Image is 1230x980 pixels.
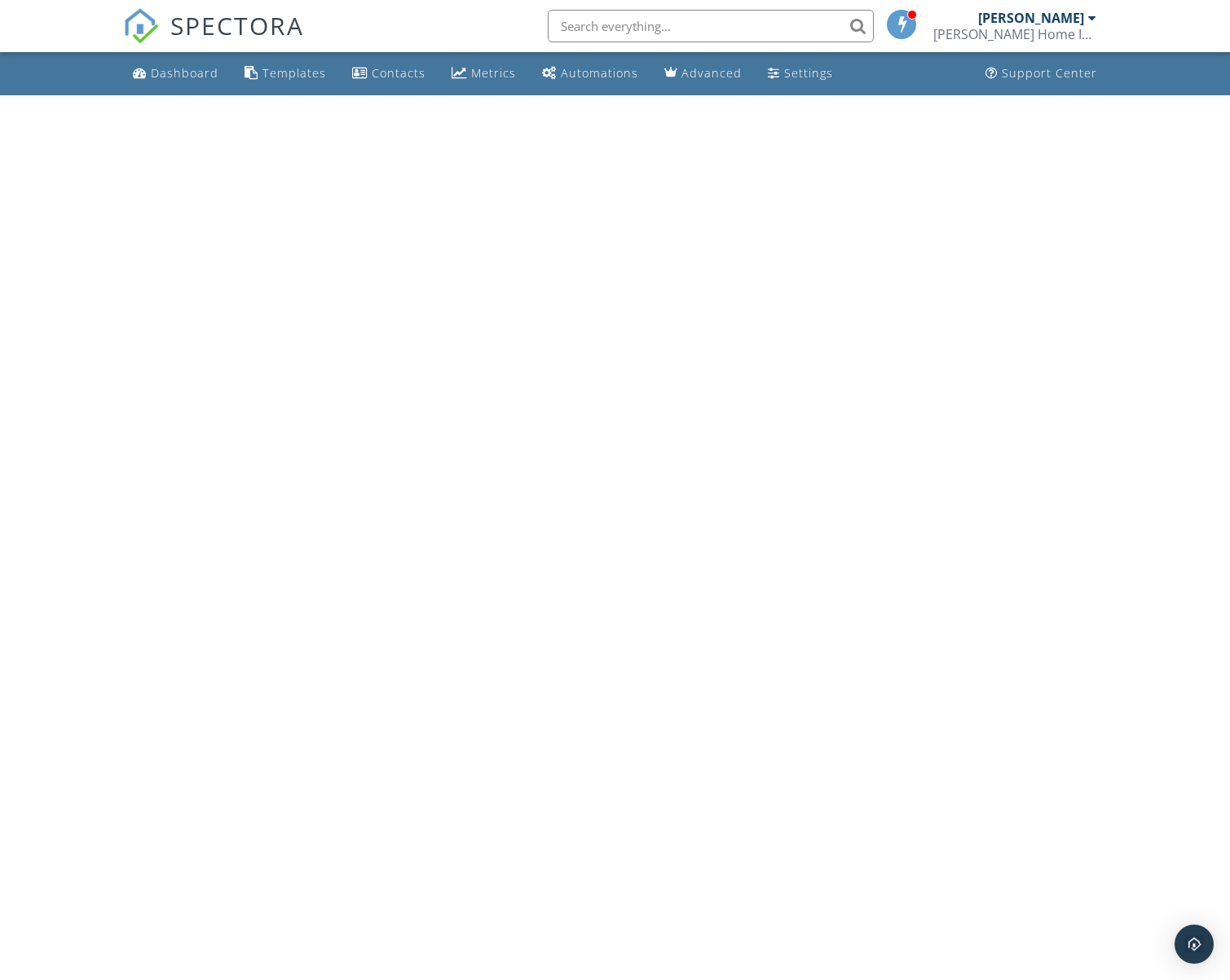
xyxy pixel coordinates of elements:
[561,65,638,81] div: Automations
[238,59,333,89] a: Templates
[933,26,1096,42] div: Musselman Home Inspection
[262,65,326,81] div: Templates
[658,59,748,89] a: Advanced
[471,65,516,81] div: Metrics
[126,59,225,89] a: Dashboard
[761,59,840,89] a: Settings
[123,8,159,44] img: The Best Home Inspection Software - Spectora
[372,65,425,81] div: Contacts
[536,59,645,89] a: Automations (Basic)
[978,10,1084,26] div: [PERSON_NAME]
[681,65,742,81] div: Advanced
[784,65,833,81] div: Settings
[1175,925,1214,964] div: Open Intercom Messenger
[445,59,522,89] a: Metrics
[151,65,218,81] div: Dashboard
[123,22,304,56] a: SPECTORA
[170,8,304,42] span: SPECTORA
[346,59,432,89] a: Contacts
[548,10,874,42] input: Search everything...
[979,59,1104,89] a: Support Center
[1002,65,1097,81] div: Support Center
